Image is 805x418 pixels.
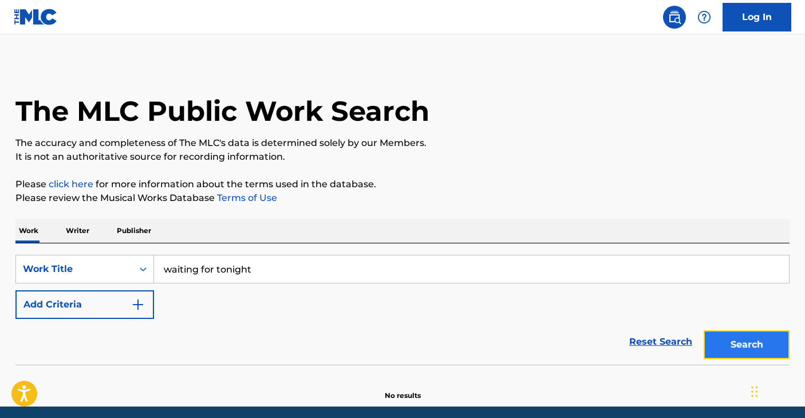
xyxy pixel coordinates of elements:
img: 9d2ae6d4665cec9f34b9.svg [131,298,145,311]
a: Public Search [663,6,686,29]
img: help [697,10,711,24]
div: Glisser [751,374,758,409]
p: The accuracy and completeness of The MLC's data is determined solely by our Members. [15,136,790,150]
form: Search Form [15,255,790,365]
div: Work Title [23,262,126,276]
p: Publisher [113,219,155,243]
p: It is not an authoritative source for recording information. [15,150,790,164]
a: Log In [723,3,791,31]
p: Please for more information about the terms used in the database. [15,178,790,191]
img: MLC Logo [14,9,58,25]
img: search [668,10,681,24]
p: Work [15,219,42,243]
iframe: Chat Widget [748,363,805,418]
a: Terms of Use [215,192,277,203]
h1: The MLC Public Work Search [15,94,429,128]
p: Writer [62,219,93,243]
p: No results [385,377,421,401]
button: Add Criteria [15,290,154,319]
div: Help [693,6,716,29]
button: Search [704,330,790,359]
a: Reset Search [624,329,698,354]
p: Please review the Musical Works Database [15,191,790,205]
div: Widget de chat [748,363,805,418]
a: click here [49,179,93,190]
